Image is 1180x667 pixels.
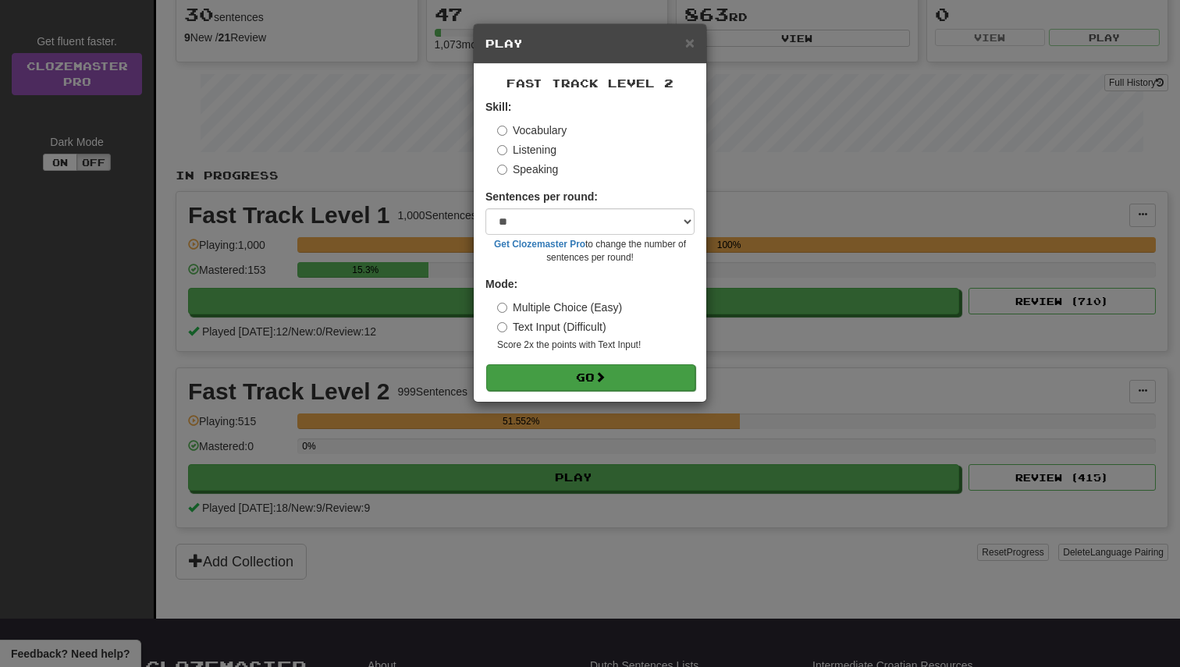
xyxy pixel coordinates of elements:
[497,122,567,138] label: Vocabulary
[685,34,695,51] button: Close
[494,239,585,250] a: Get Clozemaster Pro
[497,300,622,315] label: Multiple Choice (Easy)
[497,126,507,136] input: Vocabulary
[497,322,507,332] input: Text Input (Difficult)
[485,278,517,290] strong: Mode:
[485,36,695,51] h5: Play
[497,339,695,352] small: Score 2x the points with Text Input !
[485,101,511,113] strong: Skill:
[685,34,695,51] span: ×
[497,145,507,155] input: Listening
[497,142,556,158] label: Listening
[486,364,695,391] button: Go
[497,165,507,175] input: Speaking
[497,161,558,177] label: Speaking
[506,76,674,90] span: Fast Track Level 2
[485,189,598,204] label: Sentences per round:
[497,319,606,335] label: Text Input (Difficult)
[497,303,507,313] input: Multiple Choice (Easy)
[485,238,695,264] small: to change the number of sentences per round!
